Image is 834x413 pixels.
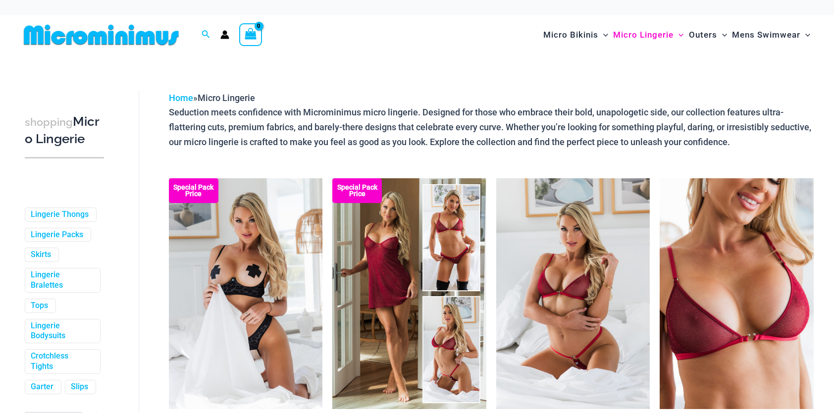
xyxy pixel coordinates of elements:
[730,20,813,50] a: Mens SwimwearMenu ToggleMenu Toggle
[169,178,323,409] a: Nights Fall Silver Leopard 1036 Bra 6046 Thong 09v2 Nights Fall Silver Leopard 1036 Bra 6046 Thon...
[611,20,686,50] a: Micro LingerieMenu ToggleMenu Toggle
[541,20,611,50] a: Micro BikinisMenu ToggleMenu Toggle
[543,22,598,48] span: Micro Bikinis
[220,30,229,39] a: Account icon link
[198,93,255,103] span: Micro Lingerie
[31,270,93,291] a: Lingerie Bralettes
[689,22,717,48] span: Outers
[686,20,730,50] a: OutersMenu ToggleMenu Toggle
[800,22,810,48] span: Menu Toggle
[31,209,89,220] a: Lingerie Thongs
[31,250,51,260] a: Skirts
[31,301,48,311] a: Tops
[169,184,218,197] b: Special Pack Price
[31,230,83,240] a: Lingerie Packs
[539,18,814,52] nav: Site Navigation
[660,178,814,409] img: Guilty Pleasures Red 1045 Bra 01
[660,178,814,409] a: Guilty Pleasures Red 1045 Bra 01Guilty Pleasures Red 1045 Bra 02Guilty Pleasures Red 1045 Bra 02
[31,351,93,372] a: Crotchless Tights
[25,116,73,128] span: shopping
[674,22,683,48] span: Menu Toggle
[169,93,193,103] a: Home
[496,178,650,409] a: Guilty Pleasures Red 1045 Bra 689 Micro 05Guilty Pleasures Red 1045 Bra 689 Micro 06Guilty Pleasu...
[31,382,53,392] a: Garter
[202,29,210,41] a: Search icon link
[25,113,104,148] h3: Micro Lingerie
[20,24,183,46] img: MM SHOP LOGO FLAT
[717,22,727,48] span: Menu Toggle
[332,178,486,409] a: Guilty Pleasures Red Collection Pack F Guilty Pleasures Red Collection Pack BGuilty Pleasures Red...
[31,321,93,342] a: Lingerie Bodysuits
[613,22,674,48] span: Micro Lingerie
[332,184,382,197] b: Special Pack Price
[598,22,608,48] span: Menu Toggle
[332,178,486,409] img: Guilty Pleasures Red Collection Pack F
[71,382,88,392] a: Slips
[169,178,323,409] img: Nights Fall Silver Leopard 1036 Bra 6046 Thong 09v2
[732,22,800,48] span: Mens Swimwear
[169,93,255,103] span: »
[169,105,814,149] p: Seduction meets confidence with Microminimus micro lingerie. Designed for those who embrace their...
[239,23,262,46] a: View Shopping Cart, empty
[496,178,650,409] img: Guilty Pleasures Red 1045 Bra 689 Micro 05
